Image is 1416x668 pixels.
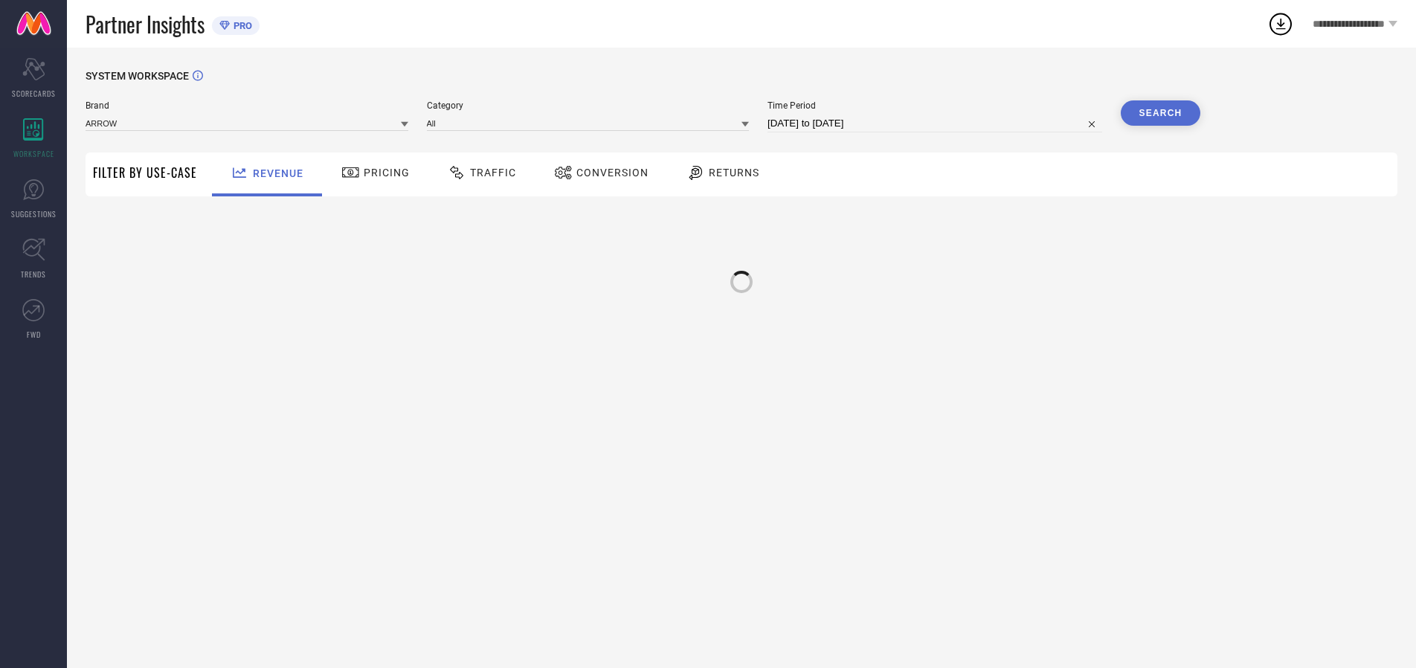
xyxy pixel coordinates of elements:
[86,100,408,111] span: Brand
[767,100,1102,111] span: Time Period
[709,167,759,179] span: Returns
[11,208,57,219] span: SUGGESTIONS
[364,167,410,179] span: Pricing
[1121,100,1201,126] button: Search
[253,167,303,179] span: Revenue
[230,20,252,31] span: PRO
[12,88,56,99] span: SCORECARDS
[470,167,516,179] span: Traffic
[1267,10,1294,37] div: Open download list
[21,269,46,280] span: TRENDS
[576,167,649,179] span: Conversion
[27,329,41,340] span: FWD
[86,9,205,39] span: Partner Insights
[13,148,54,159] span: WORKSPACE
[767,115,1102,132] input: Select time period
[427,100,750,111] span: Category
[93,164,197,182] span: Filter By Use-Case
[86,70,189,82] span: SYSTEM WORKSPACE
